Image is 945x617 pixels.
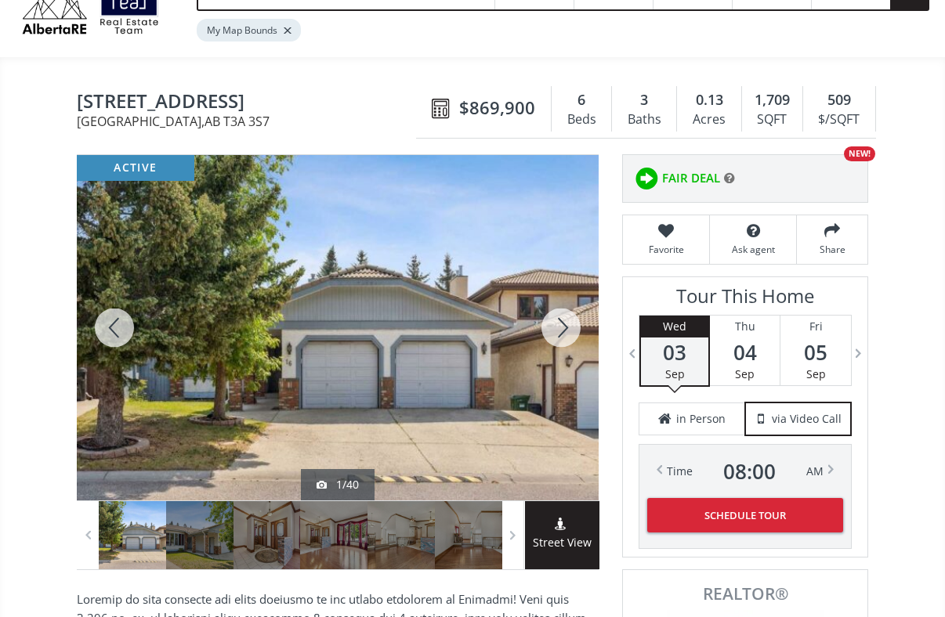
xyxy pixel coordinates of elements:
[735,366,755,381] span: Sep
[685,108,733,132] div: Acres
[710,341,780,363] span: 04
[620,108,668,132] div: Baths
[640,586,850,602] span: REALTOR®
[723,460,776,482] span: 08 : 00
[559,108,603,132] div: Beds
[77,91,424,115] span: 16 Edcath Mews NW
[197,19,301,41] div: My Map Bounds
[317,477,359,493] div: 1/40
[641,316,708,337] div: Wed
[631,163,662,194] img: rating icon
[667,460,824,482] div: Time AM
[780,341,851,363] span: 05
[559,90,603,110] div: 6
[639,285,852,315] h3: Tour This Home
[647,498,843,532] button: Schedule Tour
[665,366,685,381] span: Sep
[755,90,790,110] span: 1,709
[710,316,780,337] div: Thu
[811,108,867,132] div: $/SQFT
[805,243,860,256] span: Share
[525,534,599,552] span: Street View
[685,90,733,110] div: 0.13
[750,108,795,132] div: SQFT
[77,155,194,181] div: active
[780,316,851,337] div: Fri
[641,341,708,363] span: 03
[77,115,424,128] span: [GEOGRAPHIC_DATA] , AB T3A 3S7
[811,90,867,110] div: 509
[676,411,726,427] span: in Person
[844,146,875,161] div: NEW!
[77,155,599,500] div: 16 Edcath Mews NW Calgary, AB T3A 3S7 - Photo 1 of 40
[806,366,826,381] span: Sep
[459,96,535,120] span: $869,900
[772,411,842,427] span: via Video Call
[718,243,788,256] span: Ask agent
[631,243,701,256] span: Favorite
[662,170,720,186] span: FAIR DEAL
[620,90,668,110] div: 3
